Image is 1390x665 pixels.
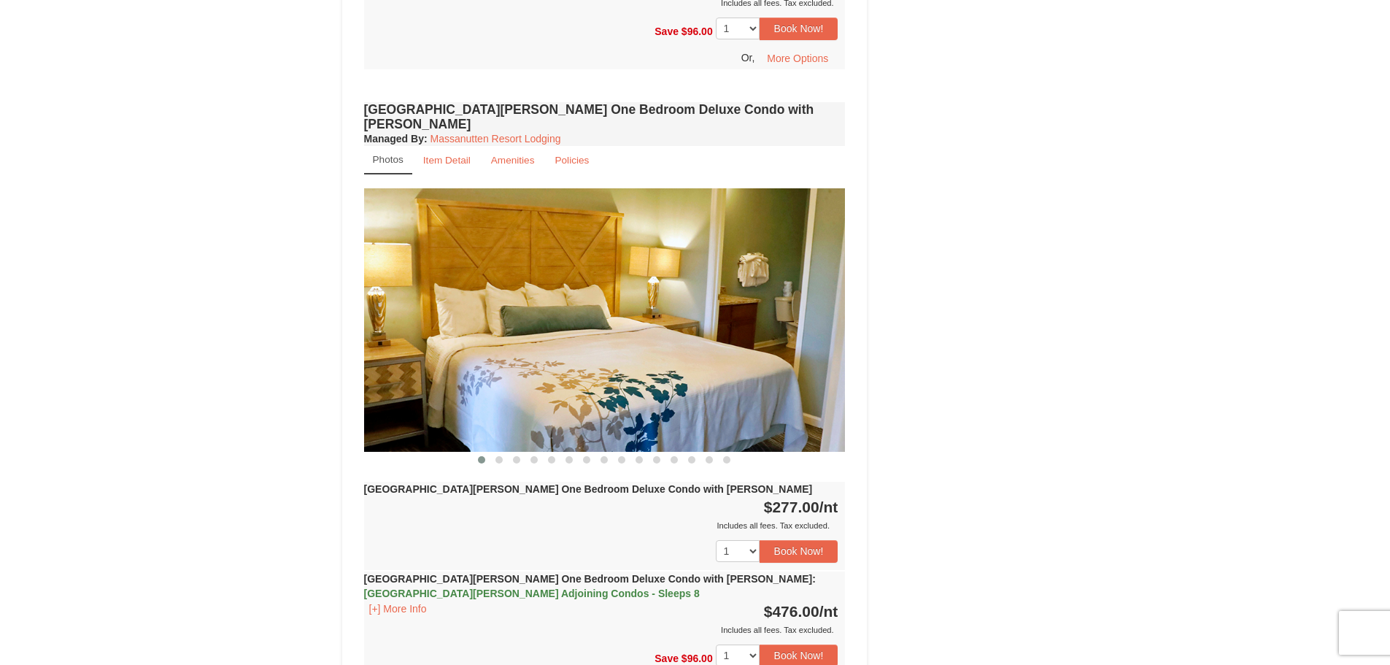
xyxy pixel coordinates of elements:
[760,540,838,562] button: Book Now!
[430,133,561,145] a: Massanutten Resort Lodging
[655,26,679,37] span: Save
[545,146,598,174] a: Policies
[364,102,846,131] h4: [GEOGRAPHIC_DATA][PERSON_NAME] One Bedroom Deluxe Condo with [PERSON_NAME]
[364,518,838,533] div: Includes all fees. Tax excluded.
[764,499,838,515] strong: $277.00
[760,18,838,39] button: Book Now!
[364,483,813,495] strong: [GEOGRAPHIC_DATA][PERSON_NAME] One Bedroom Deluxe Condo with [PERSON_NAME]
[373,154,404,165] small: Photos
[364,573,816,599] strong: [GEOGRAPHIC_DATA][PERSON_NAME] One Bedroom Deluxe Condo with [PERSON_NAME]
[682,26,713,37] span: $96.00
[491,155,535,166] small: Amenities
[819,499,838,515] span: /nt
[555,155,589,166] small: Policies
[364,623,838,637] div: Includes all fees. Tax excluded.
[414,146,480,174] a: Item Detail
[682,652,713,664] span: $96.00
[364,133,428,145] strong: :
[423,155,471,166] small: Item Detail
[482,146,544,174] a: Amenities
[757,47,838,69] button: More Options
[364,601,432,617] button: [+] More Info
[741,51,755,63] span: Or,
[812,573,816,585] span: :
[764,603,819,620] span: $476.00
[655,652,679,664] span: Save
[819,603,838,620] span: /nt
[364,133,424,145] span: Managed By
[364,188,846,452] img: 18876286-122-159e5707.jpg
[364,146,412,174] a: Photos
[364,588,700,599] span: [GEOGRAPHIC_DATA][PERSON_NAME] Adjoining Condos - Sleeps 8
